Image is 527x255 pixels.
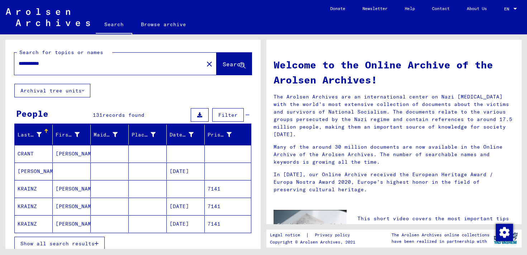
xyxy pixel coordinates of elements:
[15,163,53,180] mat-cell: [PERSON_NAME]
[132,131,156,139] div: Place of Birth
[15,180,53,197] mat-cell: KRAINZ
[496,224,513,241] img: Change consent
[53,198,91,215] mat-cell: [PERSON_NAME]
[132,16,195,33] a: Browse archive
[16,107,48,120] div: People
[270,231,359,239] div: |
[202,57,217,71] button: Clear
[205,60,214,68] mat-icon: close
[96,16,132,34] a: Search
[6,8,90,26] img: Arolsen_neg.svg
[53,180,91,197] mat-cell: [PERSON_NAME]
[94,129,128,140] div: Maiden Name
[270,231,306,239] a: Legal notice
[170,129,204,140] div: Date of Birth
[270,239,359,245] p: Copyright © Arolsen Archives, 2021
[504,6,512,11] span: EN
[94,131,118,139] div: Maiden Name
[15,145,53,162] mat-cell: CRANT
[15,198,53,215] mat-cell: KRAINZ
[56,129,90,140] div: First Name
[170,131,194,139] div: Date of Birth
[274,143,514,166] p: Many of the around 30 million documents are now available in the Online Archive of the Arolsen Ar...
[53,215,91,232] mat-cell: [PERSON_NAME]
[274,171,514,193] p: In [DATE], our Online Archive received the European Heritage Award / Europa Nostra Award 2020, Eu...
[212,108,244,122] button: Filter
[391,232,489,238] p: The Arolsen Archives online collections
[103,112,144,118] span: records found
[56,131,80,139] div: First Name
[205,125,251,145] mat-header-cell: Prisoner #
[167,125,205,145] mat-header-cell: Date of Birth
[91,125,129,145] mat-header-cell: Maiden Name
[132,129,166,140] div: Place of Birth
[274,93,514,138] p: The Arolsen Archives are an international center on Nazi [MEDICAL_DATA] with the world’s most ext...
[217,53,252,75] button: Search
[18,131,42,139] div: Last Name
[205,198,251,215] mat-cell: 7141
[205,215,251,232] mat-cell: 7141
[167,215,205,232] mat-cell: [DATE]
[492,229,519,247] img: yv_logo.png
[167,198,205,215] mat-cell: [DATE]
[20,240,95,247] span: Show all search results
[274,210,347,250] img: video.jpg
[274,57,514,87] h1: Welcome to the Online Archive of the Arolsen Archives!
[205,180,251,197] mat-cell: 7141
[93,112,103,118] span: 131
[309,231,359,239] a: Privacy policy
[14,84,90,97] button: Archival tree units
[223,61,244,68] span: Search
[357,215,514,230] p: This short video covers the most important tips for searching the Online Archive.
[18,129,52,140] div: Last Name
[167,163,205,180] mat-cell: [DATE]
[129,125,167,145] mat-header-cell: Place of Birth
[53,125,91,145] mat-header-cell: First Name
[15,125,53,145] mat-header-cell: Last Name
[391,238,489,245] p: have been realized in partnership with
[15,215,53,232] mat-cell: KRAINZ
[208,131,232,139] div: Prisoner #
[19,49,103,56] mat-label: Search for topics or names
[53,145,91,162] mat-cell: [PERSON_NAME]
[14,237,105,250] button: Show all search results
[218,112,238,118] span: Filter
[208,129,242,140] div: Prisoner #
